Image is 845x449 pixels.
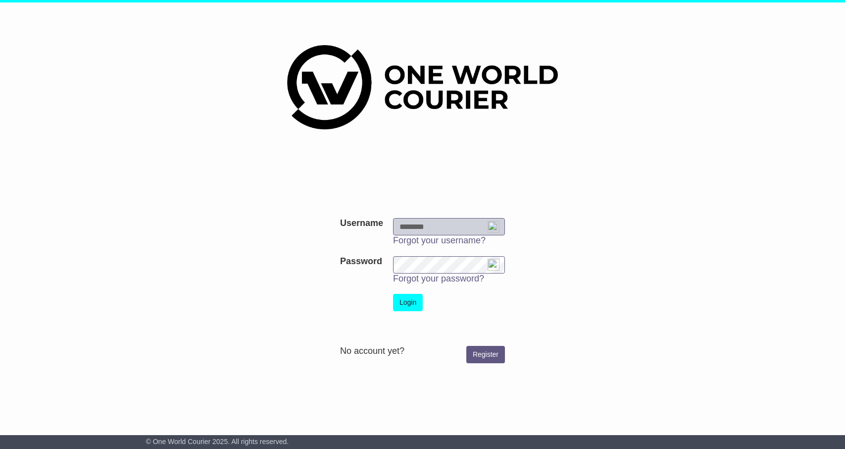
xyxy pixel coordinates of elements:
a: Forgot your password? [393,274,484,283]
img: One World [287,45,557,129]
span: © One World Courier 2025. All rights reserved. [146,438,289,446]
label: Password [340,256,382,267]
img: ext_logo_danger.svg [488,221,499,233]
a: Register [466,346,505,363]
div: No account yet? [340,346,505,357]
a: Forgot your username? [393,235,486,245]
label: Username [340,218,383,229]
button: Login [393,294,423,311]
img: ext_logo_danger.svg [488,259,499,271]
